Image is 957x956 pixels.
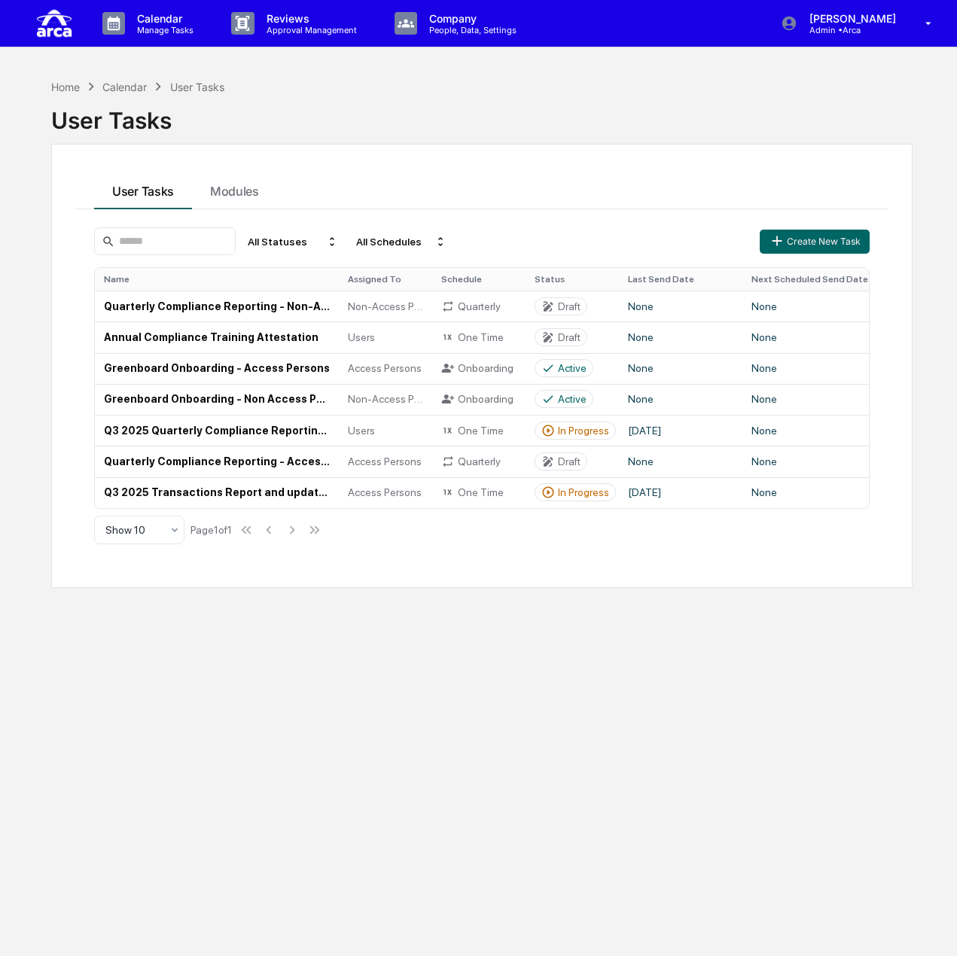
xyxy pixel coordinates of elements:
td: None [619,321,742,352]
td: None [742,321,881,352]
td: Quarterly Compliance Reporting - Non-Access Persons [95,291,339,321]
div: All Statuses [242,230,344,254]
div: Draft [558,331,581,343]
td: Annual Compliance Training Attestation [95,321,339,352]
th: Assigned To [339,268,432,291]
div: User Tasks [170,81,224,93]
div: Page 1 of 1 [190,524,232,536]
td: [DATE] [619,415,742,446]
div: Onboarding [441,392,517,406]
div: One Time [441,486,517,499]
td: Q3 2025 Transactions Report and updated [PERSON_NAME] Confirmation (Access Persons) [95,477,339,508]
td: None [619,291,742,321]
div: All Schedules [350,230,453,254]
button: User Tasks [94,169,192,209]
div: Active [558,393,587,405]
th: Last Send Date [619,268,742,291]
span: Access Persons [348,455,422,467]
button: Modules [192,169,277,209]
td: Greenboard Onboarding - Access Persons [95,353,339,384]
button: Create New Task [760,230,870,254]
div: In Progress [558,486,609,498]
td: None [742,415,881,446]
div: Quarterly [441,455,517,468]
th: Name [95,268,339,291]
div: Calendar [102,81,147,93]
div: One Time [441,330,517,344]
td: Quarterly Compliance Reporting - Access Persons [95,446,339,476]
td: [DATE] [619,477,742,508]
p: Calendar [125,12,201,25]
p: People, Data, Settings [417,25,524,35]
td: None [742,291,881,321]
td: None [742,353,881,384]
div: In Progress [558,425,609,437]
td: Q3 2025 Quarterly Compliance Reporting (All Employees) [95,415,339,446]
span: Users [348,331,375,343]
div: Active [558,362,587,374]
td: None [619,353,742,384]
span: Non-Access Persons [348,393,423,405]
td: None [742,384,881,415]
p: Company [417,12,524,25]
p: Manage Tasks [125,25,201,35]
div: One Time [441,424,517,437]
span: Access Persons [348,486,422,498]
span: Non-Access Persons [348,300,423,312]
div: Onboarding [441,361,517,375]
div: Quarterly [441,300,517,313]
span: Access Persons [348,362,422,374]
img: logo [36,6,72,40]
td: None [742,446,881,476]
p: Approval Management [254,25,364,35]
div: Draft [558,300,581,312]
th: Next Scheduled Send Date [742,268,881,291]
iframe: Open customer support [909,906,949,947]
td: None [619,446,742,476]
th: Status [526,268,619,291]
p: Admin • Arca [797,25,904,35]
div: Home [51,81,80,93]
p: Reviews [254,12,364,25]
td: Greenboard Onboarding - Non Access Persons [95,384,339,415]
th: Schedule [432,268,526,291]
span: Users [348,425,375,437]
div: User Tasks [51,95,913,134]
td: None [742,477,881,508]
td: None [619,384,742,415]
div: Draft [558,455,581,467]
p: [PERSON_NAME] [797,12,904,25]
